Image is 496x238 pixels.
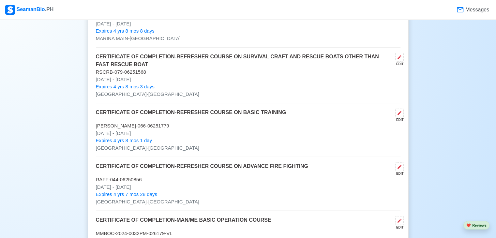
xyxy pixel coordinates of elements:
p: MARINA MAIN-[GEOGRAPHIC_DATA] [96,35,400,42]
p: [DATE] - [DATE] [96,20,400,28]
p: CERTIFICATE OF COMPLETION-REFRESHER COURSE ON SURVIVAL CRAFT AND RESCUE BOATS OTHER THAN FAST RES... [96,53,393,68]
p: MMBOC-2024-0032PM-026179-VL [96,230,400,237]
div: EDIT [393,171,404,176]
p: [GEOGRAPHIC_DATA]-[GEOGRAPHIC_DATA] [96,144,400,152]
p: [PERSON_NAME]-066-06251779 [96,122,400,130]
span: .PH [45,7,54,12]
div: SeamanBio [5,5,53,15]
img: Logo [5,5,15,15]
span: Expires 4 yrs 8 mos 1 day [96,137,152,144]
p: CERTIFICATE OF COMPLETION-MAN/ME BASIC OPERATION COURSE [96,216,271,230]
div: EDIT [393,225,404,230]
p: CERTIFICATE OF COMPLETION-REFRESHER COURSE ON ADVANCE FIRE FIGHTING [96,162,308,176]
p: RAFF-044-06250856 [96,176,400,184]
span: Expires 4 yrs 8 mos 8 days [96,27,155,35]
p: CERTIFICATE OF COMPLETION-REFRESHER COURSE ON BASIC TRAINING [96,109,286,122]
p: [GEOGRAPHIC_DATA]-[GEOGRAPHIC_DATA] [96,91,400,98]
p: RSCRB-079-06251568 [96,68,400,76]
span: Expires 4 yrs 7 mos 28 days [96,191,157,198]
div: EDIT [393,62,404,67]
p: [DATE] - [DATE] [96,130,400,137]
p: [DATE] - [DATE] [96,184,400,191]
p: [GEOGRAPHIC_DATA]-[GEOGRAPHIC_DATA] [96,198,400,206]
div: EDIT [393,117,404,122]
span: Expires 4 yrs 8 mos 3 days [96,83,155,91]
button: heartReviews [463,221,489,230]
p: [DATE] - [DATE] [96,76,400,83]
span: heart [466,223,471,227]
span: Messages [464,6,489,14]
